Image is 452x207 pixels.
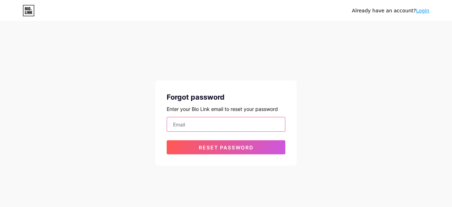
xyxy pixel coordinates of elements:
[199,144,254,150] span: Reset password
[352,7,429,14] div: Already have an account?
[167,140,285,154] button: Reset password
[167,92,285,102] div: Forgot password
[416,8,429,13] a: Login
[167,105,285,113] div: Enter your Bio Link email to reset your password
[167,117,285,131] input: Email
